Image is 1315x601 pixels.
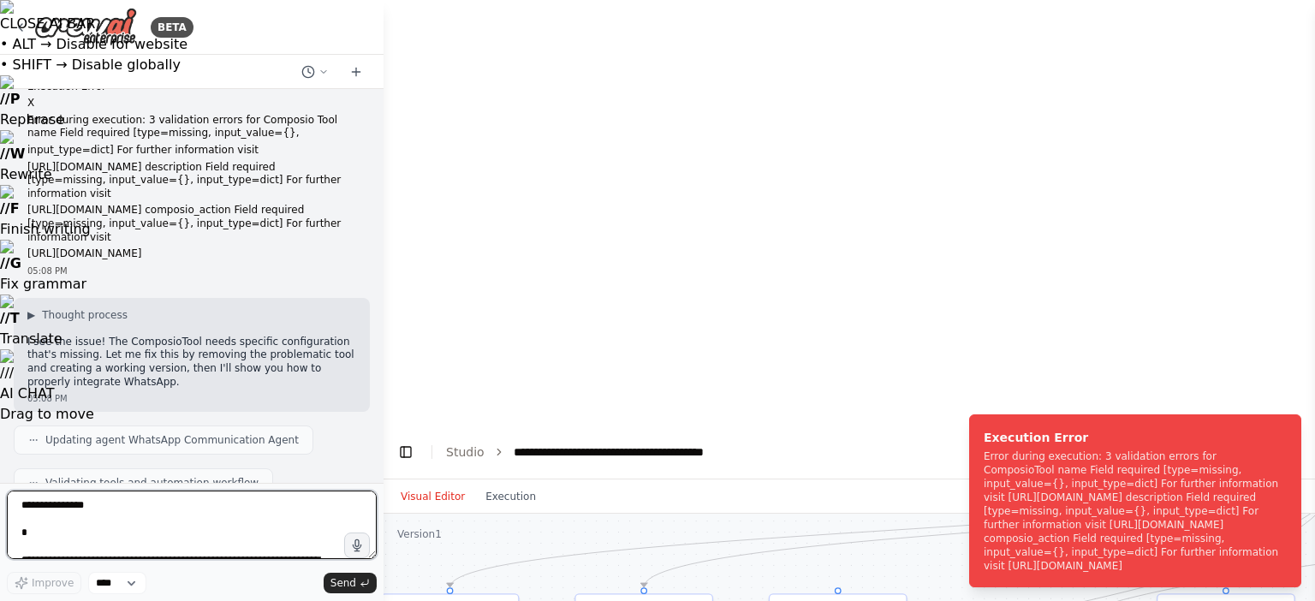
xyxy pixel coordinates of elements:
div: Execution Error [984,429,1280,446]
span: Validating tools and automation workflow [45,476,259,490]
a: Studio [446,445,485,459]
div: Version 1 [397,527,442,541]
span: Improve [32,576,74,590]
span: Updating agent WhatsApp Communication Agent [45,433,299,447]
button: Execution [475,486,546,507]
button: Visual Editor [390,486,475,507]
button: Hide left sidebar [394,440,418,464]
div: Error during execution: 3 validation errors for ComposioTool name Field required [type=missing, i... [984,449,1280,573]
span: Send [330,576,356,590]
button: Improve [7,572,81,594]
button: Send [324,573,377,593]
nav: breadcrumb [446,443,706,461]
button: Click to speak your automation idea [344,533,370,558]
